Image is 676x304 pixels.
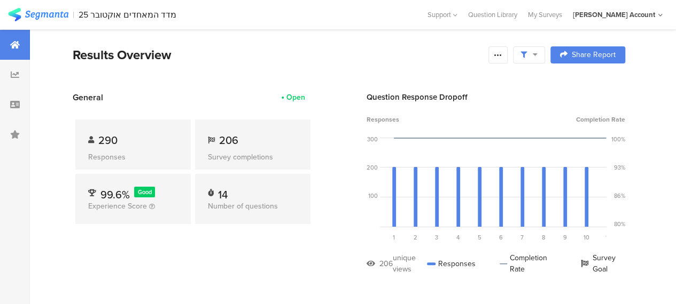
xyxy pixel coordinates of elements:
[286,92,305,103] div: Open
[88,151,178,163] div: Responses
[367,91,625,103] div: Question Response Dropoff
[393,233,395,242] span: 1
[73,91,103,103] span: General
[614,163,625,172] div: 93%
[368,191,378,200] div: 100
[208,151,298,163] div: Survey completions
[580,252,625,275] div: Survey Goal
[100,187,130,203] span: 99.6%
[367,135,378,143] div: 300
[500,252,556,275] div: Completion Rate
[499,233,503,242] span: 6
[614,220,625,228] div: 80%
[218,187,228,197] div: 14
[73,9,74,21] div: |
[563,233,567,242] span: 9
[435,233,438,242] span: 3
[208,201,278,212] span: Number of questions
[79,10,176,20] div: 25 מדד המאחדים אוקטובר
[456,233,460,242] span: 4
[572,51,616,59] span: Share Report
[573,10,655,20] div: [PERSON_NAME] Account
[379,258,393,269] div: 206
[542,233,545,242] span: 8
[73,45,483,65] div: Results Overview
[138,188,152,196] span: Good
[393,252,427,275] div: unique views
[219,132,238,148] span: 206
[520,233,524,242] span: 7
[8,8,68,21] img: segmanta logo
[414,233,417,242] span: 2
[523,10,568,20] a: My Surveys
[463,10,523,20] a: Question Library
[88,201,147,212] span: Experience Score
[428,6,457,23] div: Support
[576,115,625,124] span: Completion Rate
[614,191,625,200] div: 86%
[427,252,476,275] div: Responses
[367,163,378,172] div: 200
[98,132,118,148] span: 290
[478,233,481,242] span: 5
[584,233,589,242] span: 10
[367,115,399,124] span: Responses
[611,135,625,143] div: 100%
[605,233,610,242] span: 11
